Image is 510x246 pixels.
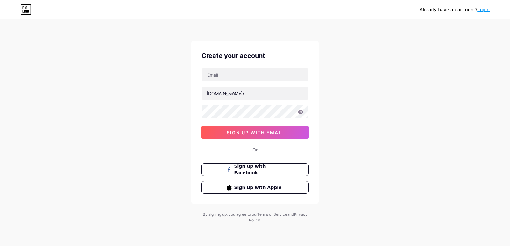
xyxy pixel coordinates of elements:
[201,51,309,60] div: Create your account
[201,181,309,194] button: Sign up with Apple
[207,90,244,97] div: [DOMAIN_NAME]/
[201,163,309,176] button: Sign up with Facebook
[202,68,308,81] input: Email
[234,163,284,176] span: Sign up with Facebook
[202,87,308,100] input: username
[477,7,490,12] a: Login
[201,212,309,223] div: By signing up, you agree to our and .
[201,126,309,139] button: sign up with email
[252,146,258,153] div: Or
[234,184,284,191] span: Sign up with Apple
[420,6,490,13] div: Already have an account?
[257,212,287,217] a: Terms of Service
[227,130,284,135] span: sign up with email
